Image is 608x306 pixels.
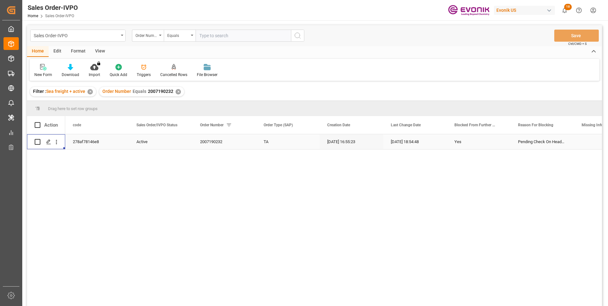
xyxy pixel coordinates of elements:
span: Order Number [102,89,131,94]
div: [DATE] 16:55:23 [320,134,383,149]
div: Press SPACE to select this row. [27,134,65,150]
div: ✕ [176,89,181,94]
button: open menu [164,30,196,42]
span: Order Type (SAP) [264,123,293,127]
span: 2007190232 [148,89,173,94]
div: Action [44,122,58,128]
span: Sea freight + active [46,89,85,94]
div: Download [62,72,79,78]
div: Sales Order-IVPO [34,31,119,39]
div: ✕ [87,89,93,94]
div: Cancelled Rows [160,72,187,78]
span: Ctrl/CMD + S [568,41,587,46]
button: open menu [30,30,126,42]
span: Order Number [200,123,224,127]
div: Yes [454,135,503,149]
span: Blocked From Further Processing [454,123,497,127]
button: Save [554,30,599,42]
div: [DATE] 18:54:48 [383,134,447,149]
span: Drag here to set row groups [48,106,98,111]
span: code [73,123,81,127]
span: Sales Order/IVPO Status [136,123,177,127]
span: Equals [133,89,146,94]
div: Equals [167,31,189,38]
div: Order Number [135,31,157,38]
div: Home [27,46,49,57]
input: Type to search [196,30,291,42]
button: open menu [132,30,164,42]
div: 2007190232 [192,134,256,149]
div: Edit [49,46,66,57]
button: show 18 new notifications [557,3,572,17]
div: View [90,46,110,57]
span: Creation Date [327,123,350,127]
div: Format [66,46,90,57]
button: Help Center [572,3,586,17]
img: Evonik-brand-mark-Deep-Purple-RGB.jpeg_1700498283.jpeg [448,5,489,16]
div: Active [136,135,185,149]
button: Evonik US [494,4,557,16]
div: Pending Check On Header Level, Special Transport Requirements Unchecked [510,134,574,149]
div: Triggers [137,72,151,78]
div: Sales Order-IVPO [28,3,78,12]
span: Reason For Blocking [518,123,553,127]
div: TA [256,134,320,149]
div: New Form [34,72,52,78]
div: 278af78146e8 [65,134,129,149]
a: Home [28,14,38,18]
button: search button [291,30,304,42]
span: 18 [564,4,572,10]
span: Last Change Date [391,123,421,127]
div: Quick Add [110,72,127,78]
div: Evonik US [494,6,555,15]
span: Filter : [33,89,46,94]
div: File Browser [197,72,218,78]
